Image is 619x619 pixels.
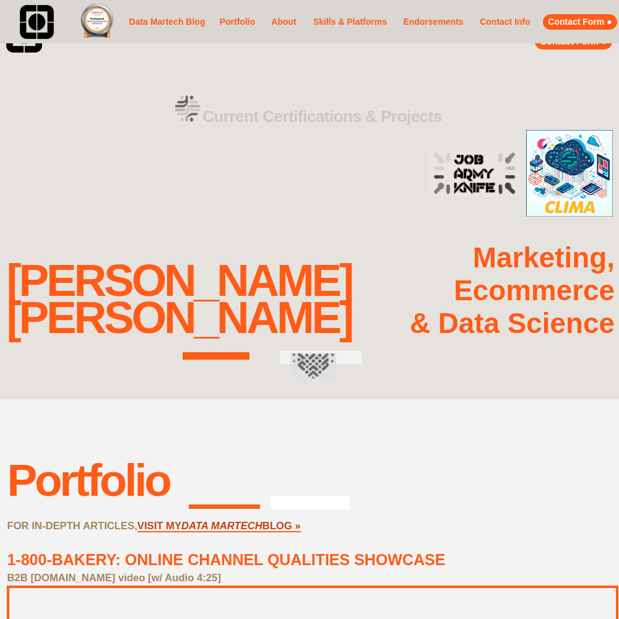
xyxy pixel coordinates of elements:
strong: Ecommerce [454,275,615,306]
div: Portfolio [7,454,169,506]
div: [PERSON_NAME] [PERSON_NAME] [6,262,352,337]
a: Portfolio [217,9,258,36]
a: DATA MARTECH [181,520,262,532]
strong: Marketing, [473,242,615,274]
a: BLOG » [262,520,301,532]
strong: Current Certifications & Projects [202,107,442,126]
a: 1-800-BAKERY: ONLINE CHANNEL QUALITIES SHOWCASE [7,551,445,568]
strong: FOR IN-DEPTH ARTICLES, [7,520,137,532]
a: VISIT MY [137,520,181,532]
a: Contact Form ● [543,14,617,30]
a: Skills & Platforms [309,9,391,36]
strong: B2B [DOMAIN_NAME] video [w/ Audio 4:25] [7,572,220,584]
a: Data Martech Blog [127,4,207,40]
a: Contact Info [476,14,534,30]
strong: & Data Science [410,308,615,339]
a: Endorsements [400,14,467,30]
a: About [267,14,300,30]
